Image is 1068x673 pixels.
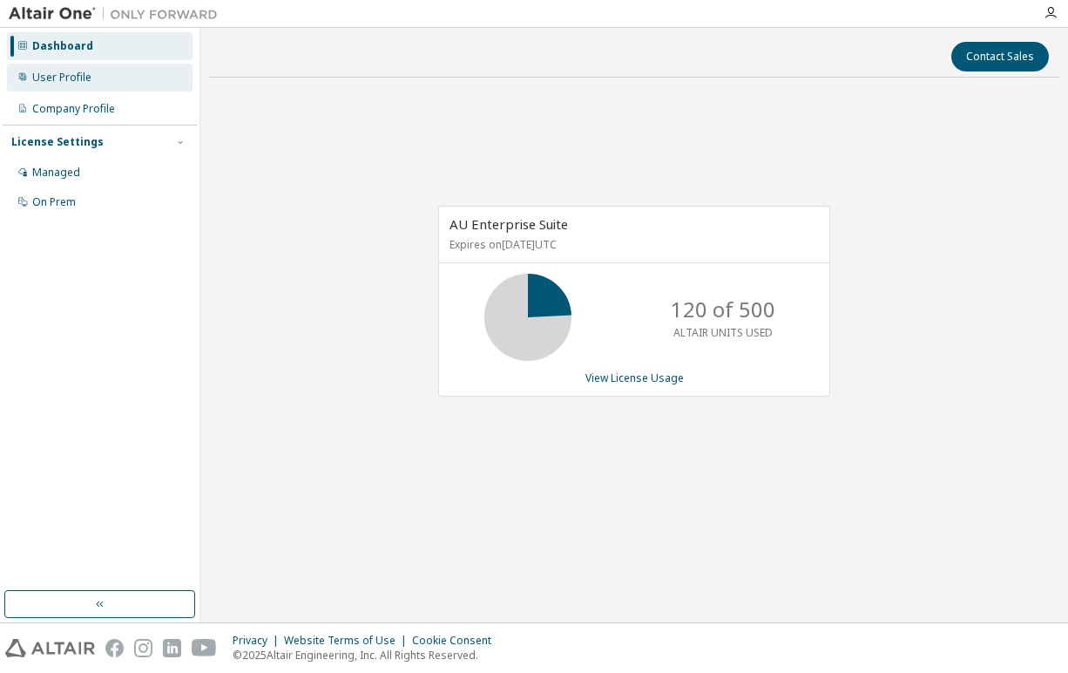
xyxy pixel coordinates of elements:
div: User Profile [32,71,91,85]
div: Company Profile [32,102,115,116]
div: License Settings [11,135,104,149]
img: youtube.svg [192,639,217,657]
img: instagram.svg [134,639,152,657]
img: altair_logo.svg [5,639,95,657]
p: 120 of 500 [671,295,775,324]
a: View License Usage [585,370,684,385]
img: facebook.svg [105,639,124,657]
p: ALTAIR UNITS USED [673,325,773,340]
p: © 2025 Altair Engineering, Inc. All Rights Reserved. [233,648,502,663]
img: linkedin.svg [163,639,181,657]
span: AU Enterprise Suite [450,215,568,233]
img: Altair One [9,5,226,23]
div: Website Terms of Use [284,634,412,648]
div: On Prem [32,195,76,209]
div: Cookie Consent [412,634,502,648]
div: Dashboard [32,39,93,53]
p: Expires on [DATE] UTC [450,237,815,252]
div: Managed [32,166,80,180]
button: Contact Sales [951,42,1049,71]
div: Privacy [233,634,284,648]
